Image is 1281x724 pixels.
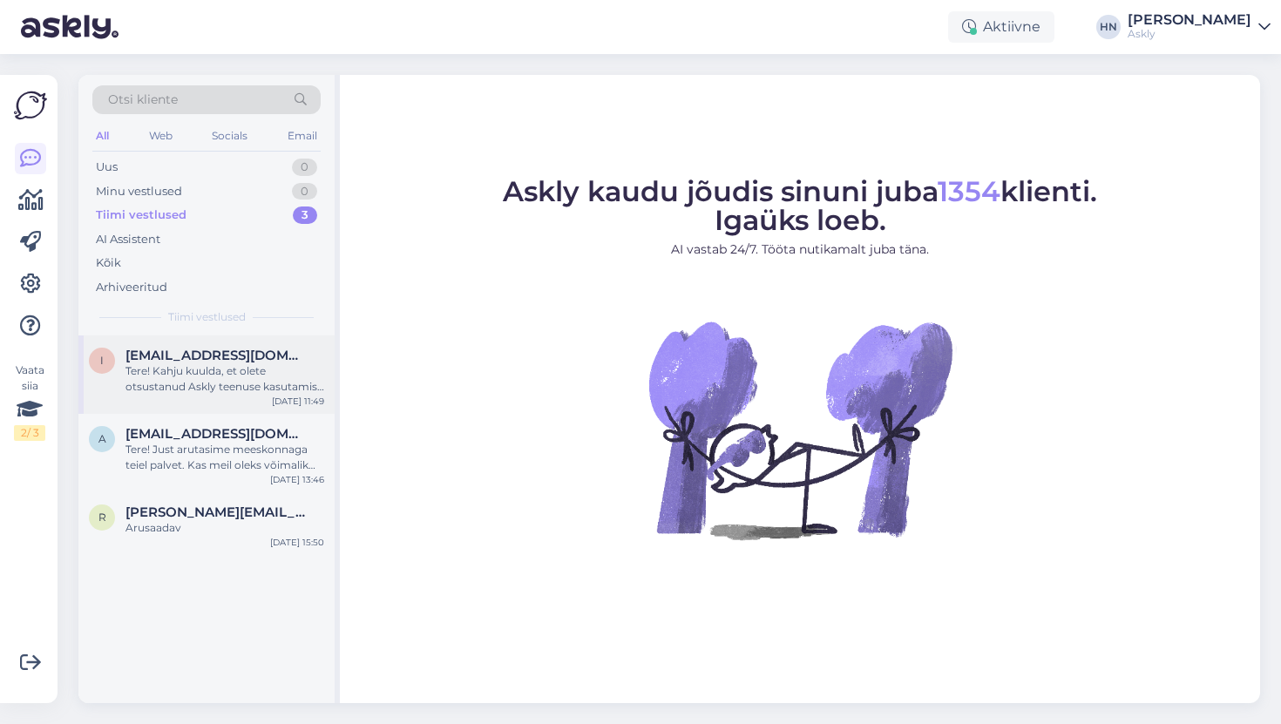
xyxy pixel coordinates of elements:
[1128,13,1271,41] a: [PERSON_NAME]Askly
[503,240,1097,259] p: AI vastab 24/7. Tööta nutikamalt juba täna.
[100,354,104,367] span: i
[14,362,45,441] div: Vaata siia
[96,279,167,296] div: Arhiveeritud
[14,425,45,441] div: 2 / 3
[292,183,317,200] div: 0
[14,89,47,122] img: Askly Logo
[98,432,106,445] span: a
[125,442,324,473] div: Tere! Just arutasime meeskonnaga teiel palvet. Kas meil oleks võimalik [PERSON_NAME] [PERSON_NAME...
[1128,13,1251,27] div: [PERSON_NAME]
[938,174,1000,208] span: 1354
[284,125,321,147] div: Email
[125,363,324,395] div: Tere! Kahju kuulda, et olete otsustanud Askly teenuse kasutamise lõpetada. Teie tagasiside klient...
[270,536,324,549] div: [DATE] 15:50
[168,309,246,325] span: Tiimi vestlused
[96,231,160,248] div: AI Assistent
[1128,27,1251,41] div: Askly
[125,520,324,536] div: Arusaadav
[108,91,178,109] span: Otsi kliente
[96,254,121,272] div: Kõik
[125,504,307,520] span: reene@tupsunupsu.ee
[948,11,1054,43] div: Aktiivne
[125,426,307,442] span: asd@asd.ee
[98,511,106,524] span: r
[503,174,1097,237] span: Askly kaudu jõudis sinuni juba klienti. Igaüks loeb.
[96,183,182,200] div: Minu vestlused
[293,206,317,224] div: 3
[208,125,251,147] div: Socials
[272,395,324,408] div: [DATE] 11:49
[1096,15,1121,39] div: HN
[96,159,118,176] div: Uus
[92,125,112,147] div: All
[96,206,186,224] div: Tiimi vestlused
[270,473,324,486] div: [DATE] 13:46
[125,348,307,363] span: info@teddystudio.ee
[643,273,957,586] img: No Chat active
[292,159,317,176] div: 0
[146,125,176,147] div: Web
